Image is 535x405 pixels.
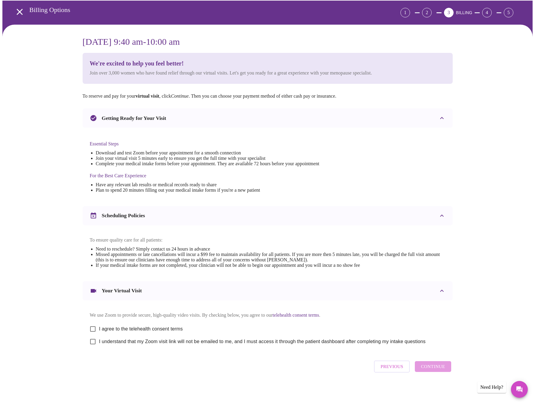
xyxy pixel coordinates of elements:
[171,93,189,99] em: Continue
[400,8,410,17] div: 1
[273,312,319,318] a: telehealth consent terms
[83,37,453,47] h3: [DATE] 9:40 am - 10:00 am
[90,69,372,77] p: Join over 3,000 women who have found relief through our virtual visits. Let's get you ready for a...
[90,60,372,67] h3: We're excited to help you feel better!
[83,281,453,300] div: Your Virtual Visit
[99,325,183,333] span: I agree to the telehealth consent terms
[83,108,453,128] div: Getting Ready for Your Visit
[90,141,319,147] h4: Essential Steps
[96,182,319,187] li: Have any relevant lab results or medical records ready to share
[96,263,445,268] li: If your medical intake forms are not completed, your clinician will not be able to begin our appo...
[102,212,145,219] h3: Scheduling Policies
[102,288,142,294] h3: Your Virtual Visit
[102,115,166,121] h3: Getting Ready for Your Visit
[136,93,160,99] strong: virtual visit
[99,338,426,345] span: I understand that my Zoom visit link will not be emailed to me, and I must access it through the ...
[96,187,319,193] li: Plan to spend 20 minutes filling out your medical intake forms if you're a new patient
[83,206,453,225] div: Scheduling Policies
[477,382,506,393] div: Need Help?
[96,161,319,166] li: Complete your medical intake forms before your appointment. They are available 72 hours before yo...
[96,150,319,156] li: Download and test Zoom before your appointment for a smooth connection
[90,237,445,243] p: To ensure quality care for all patients:
[504,8,513,17] div: 5
[90,173,319,178] h4: For the Best Care Experience
[381,363,403,370] span: Previous
[96,252,445,263] li: Missed appointments or late cancellations will incur a $99 fee to maintain availability for all p...
[482,8,492,17] div: 4
[83,93,453,99] p: To reserve and pay for your , click . Then you can choose your payment method of either cash pay ...
[444,8,454,17] div: 3
[96,156,319,161] li: Join your virtual visit 5 minutes early to ensure you get the full time with your specialist
[96,246,445,252] li: Need to reschedule? Simply contact us 24 hours in advance
[374,361,410,373] button: Previous
[422,8,432,17] div: 2
[11,3,29,21] button: open drawer
[90,312,445,318] p: We use Zoom to provide secure, high-quality video visits. By checking below, you agree to our .
[511,381,528,398] button: Messages
[456,10,473,15] span: BILLING
[29,6,367,14] h3: Billing Options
